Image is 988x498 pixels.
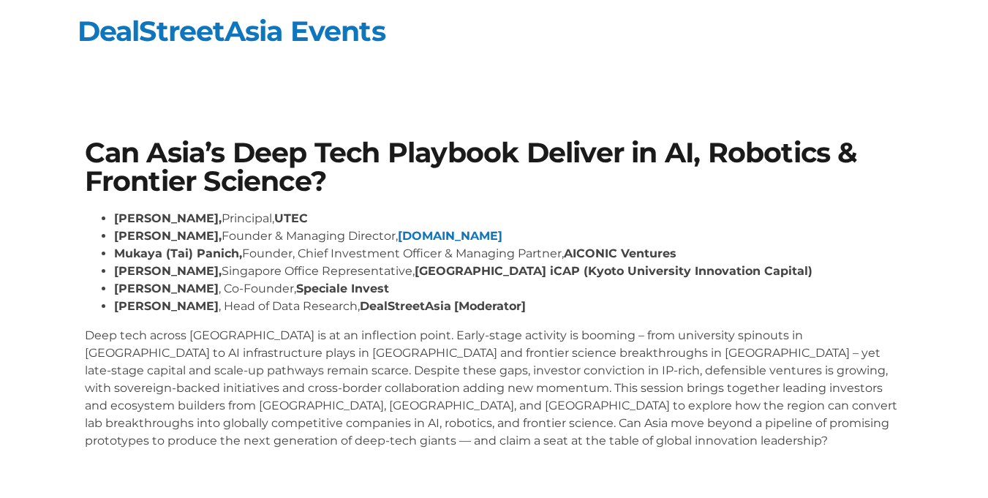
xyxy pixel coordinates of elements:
li: Founder, Chief Investment Officer & Managing Partner, [114,245,904,263]
strong: [GEOGRAPHIC_DATA] iCAP (Kyoto University Innovation Capital) [415,264,812,278]
strong: [PERSON_NAME] [114,299,219,313]
p: Deep tech across [GEOGRAPHIC_DATA] is at an inflection point. Early-stage activity is booming – f... [85,327,904,450]
strong: DealStreetAsia [360,299,451,313]
li: Founder & Managing Director, [114,227,904,245]
strong: Mukaya (Tai) Panich, [114,246,242,260]
li: , Head of Data Research, [114,298,904,315]
strong: [PERSON_NAME], [114,211,222,225]
li: Singapore Office Representative, [114,263,904,280]
strong: [Moderator] [454,299,526,313]
a: [DOMAIN_NAME] [398,229,502,243]
a: DealStreetAsia Events [78,14,385,48]
strong: UTEC [274,211,308,225]
h1: Can Asia’s Deep Tech Playbook Deliver in AI, Robotics & Frontier Science? [85,139,904,195]
strong: Speciale Invest [296,282,389,295]
li: , Co-Founder, [114,280,904,298]
strong: [PERSON_NAME], [114,264,222,278]
strong: [PERSON_NAME], [114,229,222,243]
strong: AICONIC Ventures [564,246,676,260]
li: Principal, [114,210,904,227]
strong: [PERSON_NAME] [114,282,219,295]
